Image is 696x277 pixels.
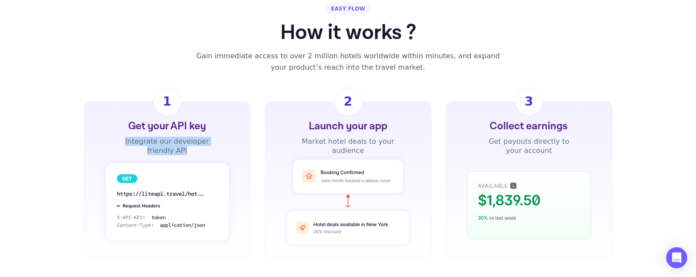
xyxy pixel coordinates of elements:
div: 2 [344,92,352,111]
div: Get payouts directly to your account [482,137,576,155]
div: Launch your app [309,119,387,133]
h1: How it works ? [280,22,416,43]
div: Integrate our developer friendly API [120,137,214,155]
div: 3 [525,92,533,111]
div: Open Intercom Messenger [666,247,687,268]
div: 1 [163,92,171,111]
div: Get your API key [128,119,206,133]
div: Market hotel deals to your audience [301,137,395,155]
div: Collect earnings [490,119,568,133]
div: EASY FLOW [326,2,371,15]
div: Gain immediate access to over 2 million hotels worldwide within minutes, and expand your product’... [191,50,506,73]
